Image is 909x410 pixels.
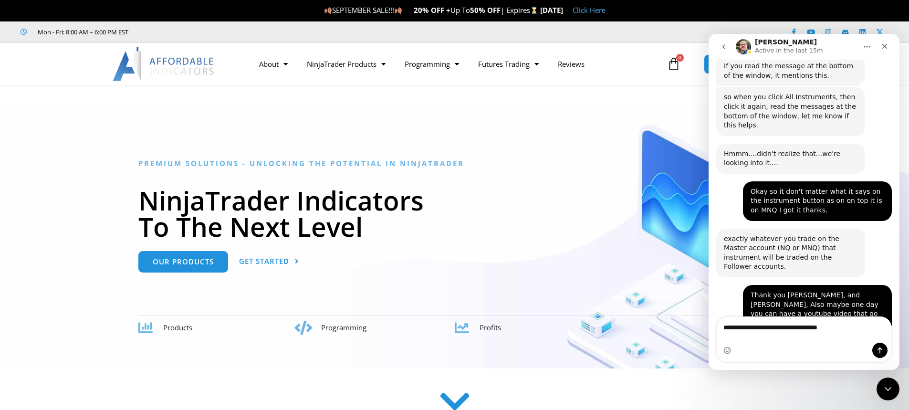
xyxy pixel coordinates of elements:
[395,7,402,14] img: 🍂
[250,53,297,75] a: About
[297,53,395,75] a: NinjaTrader Products
[239,251,299,273] a: Get Started
[470,5,501,15] strong: 50% OFF
[653,50,695,78] a: 0
[35,26,128,38] span: Mon - Fri: 8:00 AM – 6:00 PM EST
[395,53,469,75] a: Programming
[321,323,366,332] span: Programming
[573,5,606,15] a: Click Here
[153,258,214,265] span: Our Products
[531,7,538,14] img: ⌛
[676,54,684,62] span: 0
[138,251,228,273] a: Our Products
[142,27,285,37] iframe: Customer reviews powered by Trustpilot
[540,5,563,15] strong: [DATE]
[480,323,501,332] span: Profits
[704,54,784,74] a: MEMBERS AREA
[877,378,899,400] iframe: Intercom live chat
[113,47,215,81] img: LogoAI | Affordable Indicators – NinjaTrader
[239,258,289,265] span: Get Started
[414,5,450,15] strong: 20% OFF +
[138,187,771,240] h1: NinjaTrader Indicators To The Next Level
[469,53,548,75] a: Futures Trading
[709,34,899,370] iframe: Intercom live chat
[324,7,332,14] img: 🍂
[250,53,665,75] nav: Menu
[548,53,594,75] a: Reviews
[138,159,771,168] h6: Premium Solutions - Unlocking the Potential in NinjaTrader
[163,323,192,332] span: Products
[324,5,540,15] span: SEPTEMBER SALE!!! Up To | Expires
